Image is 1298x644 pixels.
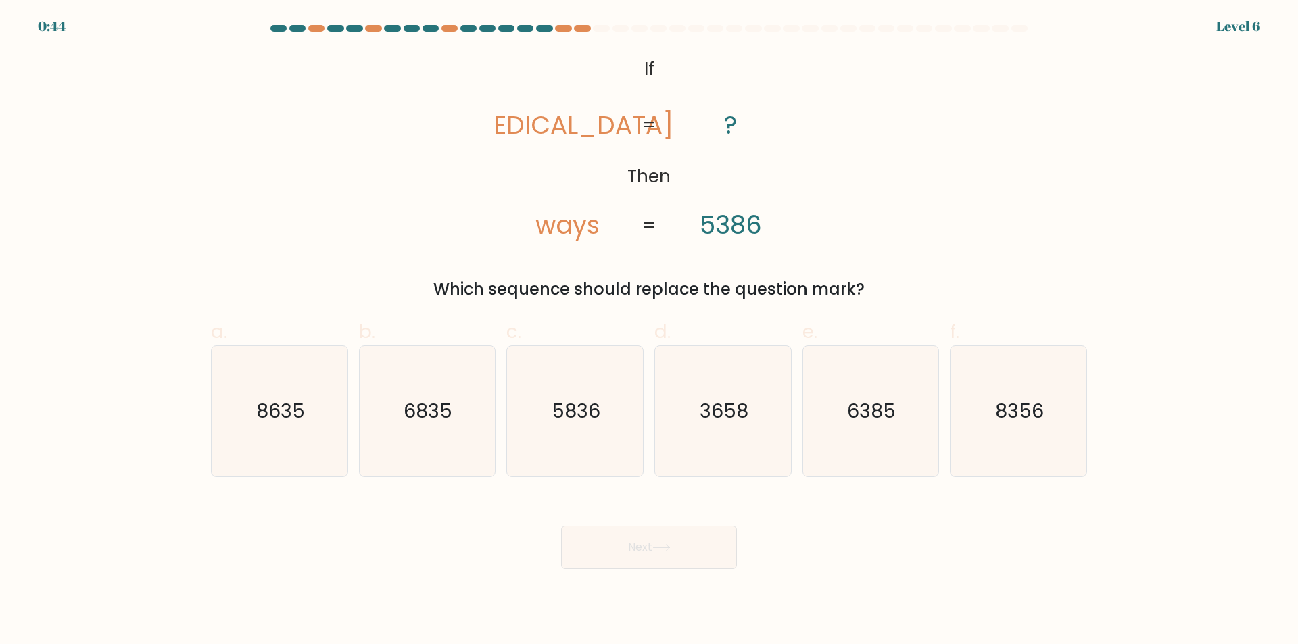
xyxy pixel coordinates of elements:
span: b. [359,318,375,345]
tspan: [MEDICAL_DATA] [461,107,673,143]
svg: @import url('[URL][DOMAIN_NAME]); [492,51,806,245]
span: f. [950,318,959,345]
text: 6385 [848,398,896,425]
tspan: ways [535,207,600,243]
button: Next [561,526,737,569]
text: 6835 [404,398,453,425]
text: 8356 [996,398,1044,425]
text: 5836 [552,398,601,425]
span: e. [802,318,817,345]
text: 8635 [256,398,305,425]
div: Which sequence should replace the question mark? [219,277,1079,301]
tspan: = [642,114,656,138]
div: 0:44 [38,16,66,36]
tspan: 5386 [700,207,762,243]
text: 3658 [700,398,748,425]
span: a. [211,318,227,345]
span: d. [654,318,671,345]
tspan: ? [724,107,737,143]
tspan: = [642,214,656,238]
tspan: Then [627,164,671,189]
div: Level 6 [1216,16,1260,36]
span: c. [506,318,521,345]
tspan: If [644,57,654,81]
